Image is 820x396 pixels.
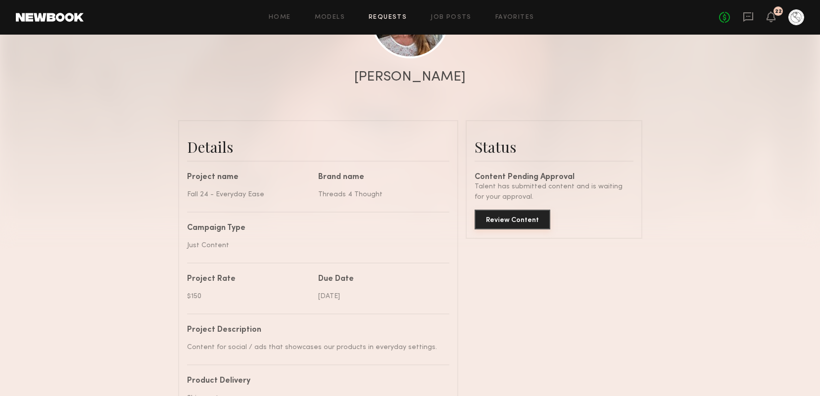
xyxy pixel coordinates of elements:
[187,240,442,251] div: Just Content
[475,210,550,229] button: Review Content
[187,189,311,200] div: Fall 24 - Everyday Ease
[187,275,311,283] div: Project Rate
[475,137,633,157] div: Status
[187,291,311,302] div: $150
[187,326,442,334] div: Project Description
[369,14,407,21] a: Requests
[187,377,442,385] div: Product Delivery
[354,70,466,84] div: [PERSON_NAME]
[187,342,442,352] div: Content for social / ads that showcases our products in everyday settings.
[269,14,291,21] a: Home
[475,174,633,181] div: Content Pending Approval
[775,9,782,14] div: 22
[187,174,311,181] div: Project name
[318,291,442,302] div: [DATE]
[318,189,442,200] div: Threads 4 Thought
[475,181,633,202] div: Talent has submitted content and is waiting for your approval.
[187,224,442,232] div: Campaign Type
[318,275,442,283] div: Due Date
[315,14,345,21] a: Models
[318,174,442,181] div: Brand name
[431,14,472,21] a: Job Posts
[495,14,534,21] a: Favorites
[187,137,449,157] div: Details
